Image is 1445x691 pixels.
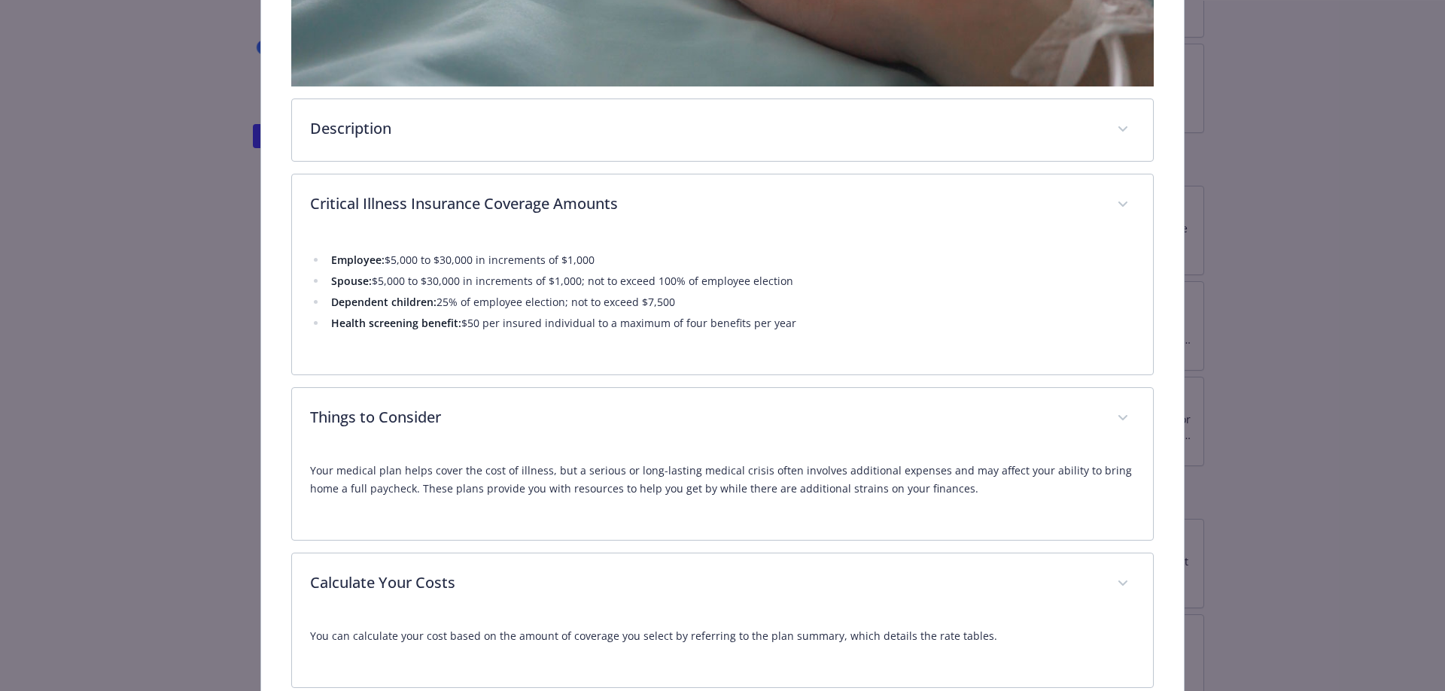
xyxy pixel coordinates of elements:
[327,251,1136,269] li: $5,000 to $30,000 in increments of $1,000
[331,295,437,309] strong: Dependent children:
[292,553,1154,615] div: Calculate Your Costs
[310,406,1100,429] p: Things to Consider
[310,462,1136,498] p: Your medical plan helps cover the cost of illness, but a serious or long-lasting medical crisis o...
[327,314,1136,332] li: $50 per insured individual to a maximum of four benefits per year
[292,450,1154,540] div: Things to Consider
[310,571,1100,594] p: Calculate Your Costs
[327,272,1136,290] li: $5,000 to $30,000 in increments of $1,000; not to exceed 100% of employee election
[310,192,1100,215] p: Critical Illness Insurance Coverage Amounts
[310,627,1136,645] p: You can calculate your cost based on the amount of coverage you select by referring to the plan s...
[331,253,385,267] strong: Employee:
[292,99,1154,161] div: Description
[331,274,372,288] strong: Spouse:
[310,117,1100,140] p: Description
[292,174,1154,236] div: Critical Illness Insurance Coverage Amounts
[292,388,1154,450] div: Things to Consider
[292,236,1154,374] div: Critical Illness Insurance Coverage Amounts
[331,316,461,330] strong: Health screening benefit:
[292,615,1154,687] div: Calculate Your Costs
[327,293,1136,311] li: 25% of employee election; not to exceed $7,500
